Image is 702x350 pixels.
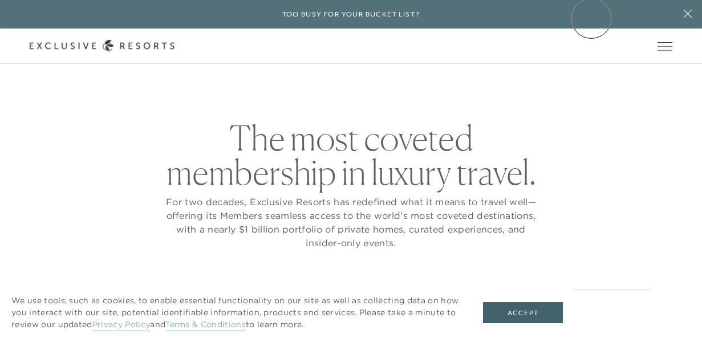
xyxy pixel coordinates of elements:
[11,295,460,331] p: We use tools, such as cookies, to enable essential functionality on our site as well as collectin...
[163,195,539,250] p: For two decades, Exclusive Resorts has redefined what it means to travel well—offering its Member...
[483,302,563,324] button: Accept
[92,319,150,331] a: Privacy Policy
[165,319,246,331] a: Terms & Conditions
[282,9,420,20] h6: Too busy for your bucket list?
[658,42,672,50] button: Open navigation
[163,121,539,189] h2: The most coveted membership in luxury travel.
